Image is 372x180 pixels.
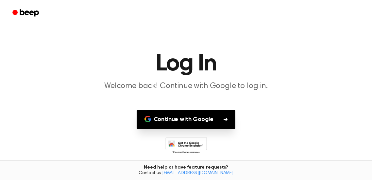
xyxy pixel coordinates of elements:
a: Beep [8,7,45,20]
p: Welcome back! Continue with Google to log in. [60,81,312,92]
a: [EMAIL_ADDRESS][DOMAIN_NAME] [162,171,233,175]
span: Contact us [4,171,368,176]
button: Continue with Google [137,110,236,129]
h1: Log In [19,52,353,76]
